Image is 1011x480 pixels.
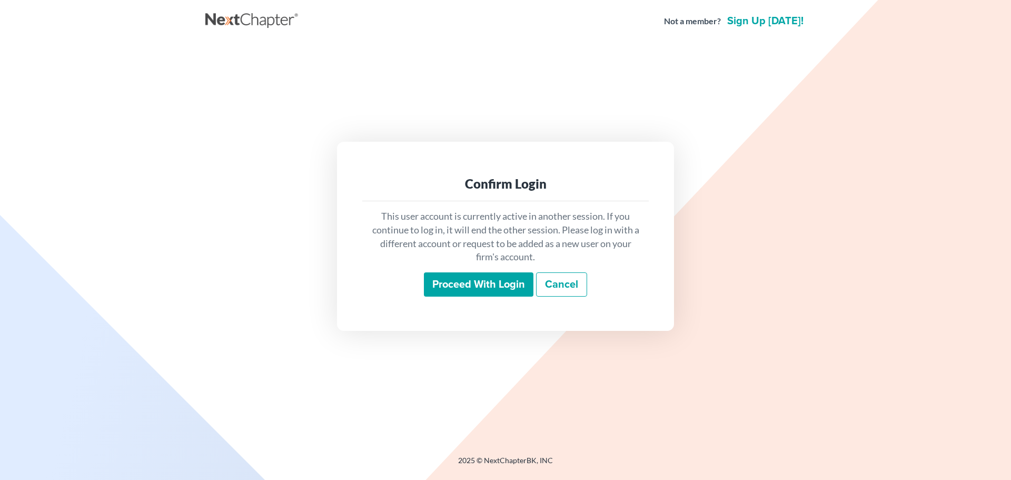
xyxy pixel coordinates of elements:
[371,210,640,264] p: This user account is currently active in another session. If you continue to log in, it will end ...
[424,272,533,297] input: Proceed with login
[371,175,640,192] div: Confirm Login
[664,15,721,27] strong: Not a member?
[725,16,806,26] a: Sign up [DATE]!
[205,455,806,474] div: 2025 © NextChapterBK, INC
[536,272,587,297] a: Cancel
